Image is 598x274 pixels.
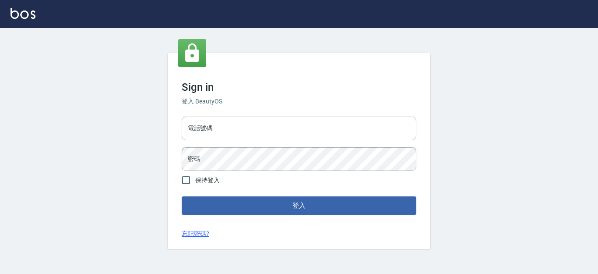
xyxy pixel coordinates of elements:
[182,196,416,215] button: 登入
[195,176,220,185] span: 保持登入
[182,229,209,238] a: 忘記密碼?
[182,81,416,93] h3: Sign in
[11,8,35,19] img: Logo
[182,97,416,106] h6: 登入 BeautyOS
